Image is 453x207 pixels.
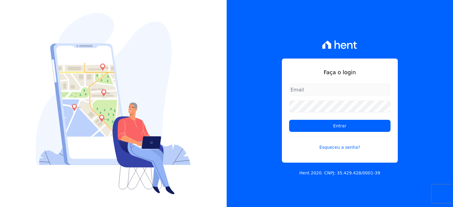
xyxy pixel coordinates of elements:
[289,68,391,76] h1: Faça o login
[289,84,391,96] input: Email
[289,120,391,132] input: Entrar
[36,13,191,194] img: Login
[289,137,391,151] a: Esqueceu a senha?
[299,170,380,176] p: Hent 2020. CNPJ: 35.429.428/0001-39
